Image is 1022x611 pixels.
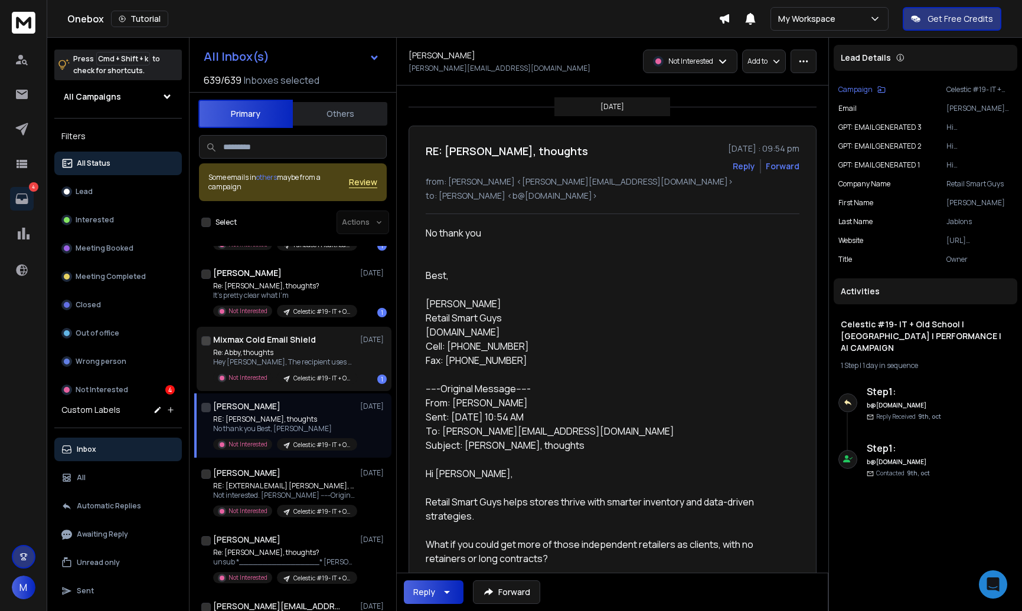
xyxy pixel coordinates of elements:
[64,91,121,103] h1: All Campaigns
[215,218,237,227] label: Select
[213,548,355,557] p: Re: [PERSON_NAME], thoughts?
[293,307,350,316] p: Celestic #19- IT + Old School | [GEOGRAPHIC_DATA] | PERFORMANCE | AI CAMPAIGN
[863,360,918,370] span: 1 day in sequence
[747,57,768,66] p: Add to
[426,143,588,159] h1: RE: [PERSON_NAME], thoughts
[165,385,175,395] div: 4
[377,241,387,251] div: 1
[213,348,355,357] p: Re: Abby, thoughts
[198,100,293,128] button: Primary
[946,142,1013,151] p: Hi [PERSON_NAME]. When independent retailers struggle with inventory planning, it can hurt their ...
[409,64,590,73] p: [PERSON_NAME][EMAIL_ADDRESS][DOMAIN_NAME]
[409,50,475,61] h1: [PERSON_NAME]
[77,473,86,482] p: All
[778,13,840,25] p: My Workspace
[208,173,349,192] div: Some emails in maybe from a campaign
[228,573,267,582] p: Not Interested
[244,73,319,87] h3: Inboxes selected
[67,11,719,27] div: Onebox
[360,535,387,544] p: [DATE]
[76,385,128,395] p: Not Interested
[867,458,970,467] h6: b@[DOMAIN_NAME]
[213,557,355,567] p: unsub *_________________* [PERSON_NAME] CEO
[76,329,119,338] p: Out of office
[76,300,101,310] p: Closed
[204,73,241,87] span: 639 / 639
[54,265,182,288] button: Meeting Completed
[838,236,863,245] p: website
[979,570,1007,599] div: Open Intercom Messenger
[213,534,280,546] h1: [PERSON_NAME]
[946,160,1013,170] p: Hi [PERSON_NAME], Retail Smart Guys helps stores thrive with smarter inventory and data-driven st...
[838,85,873,94] p: Campaign
[946,85,1013,94] p: Celestic #19- IT + Old School | [GEOGRAPHIC_DATA] | PERFORMANCE | AI CAMPAIGN
[426,190,799,202] p: to: [PERSON_NAME] <b@[DOMAIN_NAME]>
[728,143,799,155] p: [DATE] : 09:54 pm
[77,586,94,596] p: Sent
[841,360,858,370] span: 1 Step
[349,176,377,188] button: Review
[194,45,389,68] button: All Inbox(s)
[213,467,280,479] h1: [PERSON_NAME]
[293,101,387,127] button: Others
[867,441,970,455] h6: Step 1 :
[834,278,1017,304] div: Activities
[360,335,387,344] p: [DATE]
[54,180,182,203] button: Lead
[54,321,182,345] button: Out of office
[213,334,316,346] h1: Mixmax Cold Email Shield
[213,400,280,412] h1: [PERSON_NAME]
[766,160,799,172] div: Forward
[204,51,269,63] h1: All Inbox(s)
[54,494,182,518] button: Automatic Replies
[10,187,34,211] a: 4
[946,179,1013,189] p: Retail Smart Guys
[213,415,355,424] p: RE: [PERSON_NAME], thoughts
[256,172,277,182] span: others
[928,13,993,25] p: Get Free Credits
[876,469,930,478] p: Contacted
[12,576,35,599] button: M
[918,412,941,421] span: 9th, oct
[213,357,355,367] p: Hey [PERSON_NAME], The recipient uses Mixmax
[54,378,182,402] button: Not Interested4
[54,128,182,144] h3: Filters
[360,468,387,478] p: [DATE]
[838,123,922,132] p: GPT: EMAIL GENERATED 3
[54,523,182,546] button: Awaiting Reply
[841,318,1010,354] h1: Celestic #19- IT + Old School | [GEOGRAPHIC_DATA] | PERFORMANCE | AI CAMPAIGN
[228,440,267,449] p: Not Interested
[76,357,126,366] p: Wrong person
[404,580,463,604] button: Reply
[838,217,873,226] p: Last Name
[54,85,182,109] button: All Campaigns
[838,142,922,151] p: GPT: EMAIL GENERATED 2
[293,441,350,449] p: Celestic #19- IT + Old School | [GEOGRAPHIC_DATA] | PERFORMANCE | AI CAMPAIGN
[77,159,110,168] p: All Status
[54,152,182,175] button: All Status
[54,466,182,490] button: All
[213,491,355,500] p: Not interested. [PERSON_NAME] -----Original Message-----
[360,402,387,411] p: [DATE]
[96,52,150,65] span: Cmd + Shift + k
[76,244,133,253] p: Meeting Booked
[77,501,141,511] p: Automatic Replies
[838,160,920,170] p: GPT: EMAIL GENERATED 1
[867,385,970,399] h6: Step 1 :
[213,481,355,491] p: RE: [EXTERNAL EMAIL] [PERSON_NAME], idea
[668,57,713,66] p: Not Interested
[29,182,38,192] p: 4
[903,7,1001,31] button: Get Free Credits
[213,424,355,433] p: No thank you Best, [PERSON_NAME]
[293,574,350,583] p: Celestic #19- IT + Old School | [GEOGRAPHIC_DATA] | PERFORMANCE | AI CAMPAIGN
[54,438,182,461] button: Inbox
[228,373,267,382] p: Not Interested
[213,267,282,279] h1: [PERSON_NAME]
[111,11,168,27] button: Tutorial
[838,255,852,264] p: title
[946,217,1013,226] p: Jablons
